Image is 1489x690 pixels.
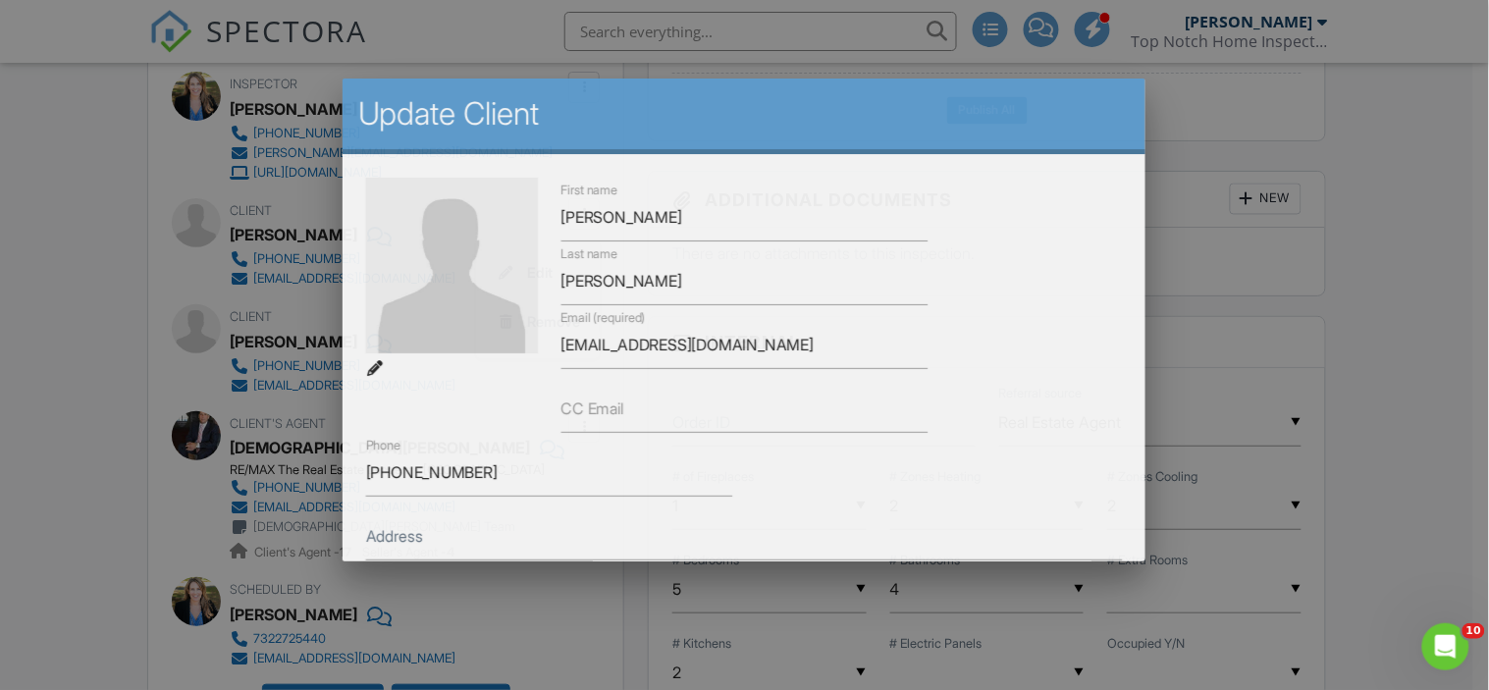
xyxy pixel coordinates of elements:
[561,245,618,263] label: Last name
[358,94,1131,133] h2: Update Client
[561,398,624,419] label: CC Email
[561,309,646,327] label: Email (required)
[366,525,423,547] label: Address
[366,178,538,353] img: default-user-f0147aede5fd5fa78ca7ade42f37bd4542148d508eef1c3d3ea960f66861d68b.jpg
[1462,623,1485,639] span: 10
[366,437,400,454] label: Phone
[561,182,618,199] label: First name
[1422,623,1469,670] iframe: Intercom live chat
